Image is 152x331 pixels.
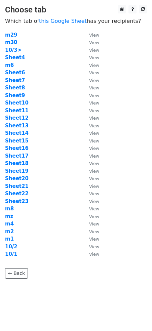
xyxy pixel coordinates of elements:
[82,153,99,159] a: View
[5,85,25,91] a: Sheet8
[82,100,99,106] a: View
[5,168,29,174] a: Sheet19
[89,33,99,38] small: View
[5,191,29,197] a: Sheet22
[89,214,99,219] small: View
[89,229,99,234] small: View
[89,206,99,211] small: View
[89,63,99,68] small: View
[89,184,99,189] small: View
[89,100,99,106] small: View
[5,115,29,121] a: Sheet12
[82,62,99,68] a: View
[82,198,99,204] a: View
[89,199,99,204] small: View
[82,236,99,242] a: View
[89,169,99,174] small: View
[82,130,99,136] a: View
[89,252,99,257] small: View
[89,48,99,53] small: View
[5,244,17,250] a: 10/2
[89,123,99,128] small: View
[82,160,99,166] a: View
[5,123,29,129] a: Sheet13
[82,47,99,53] a: View
[89,244,99,249] small: View
[82,115,99,121] a: View
[5,153,29,159] strong: Sheet17
[89,93,99,98] small: View
[5,236,14,242] a: m1
[39,18,87,24] a: this Google Sheet
[5,229,14,235] strong: m2
[89,131,99,136] small: View
[5,160,29,166] a: Sheet18
[82,77,99,83] a: View
[82,251,99,257] a: View
[82,229,99,235] a: View
[5,138,29,144] a: Sheet15
[89,108,99,113] small: View
[5,108,29,114] a: Sheet11
[89,191,99,196] small: View
[5,183,29,189] strong: Sheet21
[89,154,99,159] small: View
[5,251,17,257] strong: 10/1
[5,54,25,60] strong: Sheet4
[82,168,99,174] a: View
[5,175,29,181] strong: Sheet20
[5,77,25,83] a: Sheet7
[89,176,99,181] small: View
[5,130,29,136] a: Sheet14
[89,138,99,143] small: View
[5,5,147,15] h3: Choose tab
[89,116,99,121] small: View
[82,138,99,144] a: View
[5,70,25,76] a: Sheet6
[82,175,99,181] a: View
[82,213,99,219] a: View
[5,92,25,98] a: Sheet9
[89,221,99,226] small: View
[5,32,17,38] a: m29
[5,221,14,227] a: m4
[5,62,14,68] strong: m6
[5,213,13,219] strong: mz
[89,146,99,151] small: View
[89,237,99,242] small: View
[5,47,22,53] a: 10/3>
[89,55,99,60] small: View
[82,85,99,91] a: View
[89,85,99,90] small: View
[89,70,99,75] small: View
[5,39,17,45] a: m30
[82,70,99,76] a: View
[5,100,29,106] a: Sheet10
[82,92,99,98] a: View
[5,198,29,204] a: Sheet23
[5,145,29,151] a: Sheet16
[5,206,14,212] a: m8
[89,161,99,166] small: View
[82,244,99,250] a: View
